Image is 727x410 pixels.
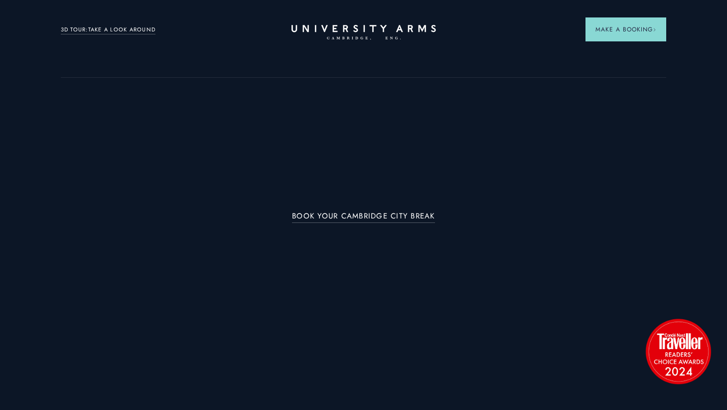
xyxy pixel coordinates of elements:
a: 3D TOUR:TAKE A LOOK AROUND [61,25,156,34]
img: image-2524eff8f0c5d55edbf694693304c4387916dea5-1501x1501-png [641,314,716,389]
span: Make a Booking [595,25,656,34]
img: Arrow icon [653,28,656,31]
a: BOOK YOUR CAMBRIDGE CITY BREAK [292,212,435,223]
button: Make a BookingArrow icon [585,17,666,41]
a: Home [291,25,436,40]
